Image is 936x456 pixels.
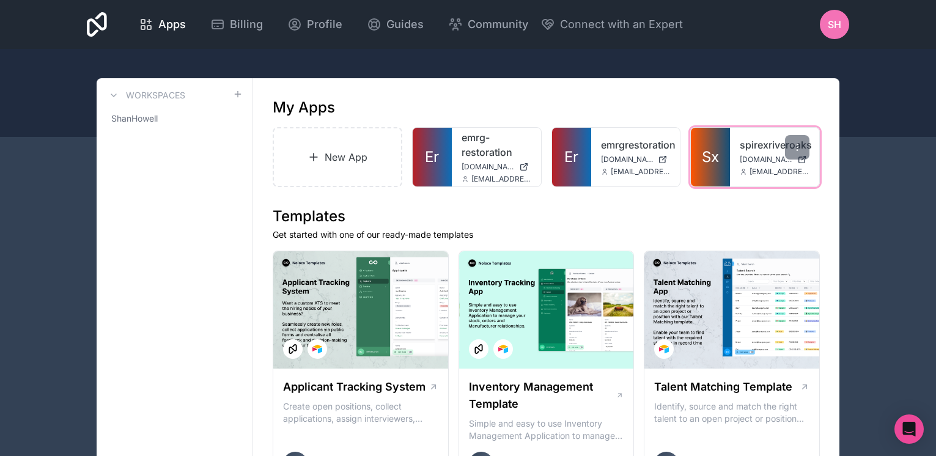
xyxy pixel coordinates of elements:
a: ShanHowell [106,108,243,130]
a: [DOMAIN_NAME] [462,162,531,172]
a: Billing [201,11,273,38]
span: Sx [702,147,719,167]
div: Open Intercom Messenger [894,414,924,444]
span: [EMAIL_ADDRESS][DOMAIN_NAME] [611,167,671,177]
span: Apps [158,16,186,33]
span: Profile [307,16,342,33]
h1: Applicant Tracking System [283,378,426,395]
span: [DOMAIN_NAME] [740,155,792,164]
span: [EMAIL_ADDRESS][DOMAIN_NAME] [750,167,809,177]
p: Get started with one of our ready-made templates [273,229,820,241]
a: Sx [691,128,730,186]
h1: Templates [273,207,820,226]
a: Profile [278,11,352,38]
a: emrg-restoration [462,130,531,160]
span: Guides [386,16,424,33]
h1: Inventory Management Template [469,378,616,413]
p: Simple and easy to use Inventory Management Application to manage your stock, orders and Manufact... [469,417,624,442]
span: [DOMAIN_NAME] [601,155,654,164]
img: Airtable Logo [498,344,508,354]
a: spirexriveroaks [740,138,809,152]
span: Er [564,147,578,167]
p: Identify, source and match the right talent to an open project or position with our Talent Matchi... [654,400,809,425]
a: Apps [129,11,196,38]
span: Er [425,147,439,167]
span: Billing [230,16,263,33]
a: Guides [357,11,433,38]
a: [DOMAIN_NAME] [601,155,671,164]
img: Airtable Logo [312,344,322,354]
a: emrgrestoration [601,138,671,152]
span: Connect with an Expert [560,16,683,33]
a: [DOMAIN_NAME] [740,155,809,164]
a: Community [438,11,538,38]
span: SH [828,17,841,32]
a: Workspaces [106,88,185,103]
button: Connect with an Expert [540,16,683,33]
a: New App [273,127,402,187]
span: [DOMAIN_NAME] [462,162,514,172]
a: Er [413,128,452,186]
h1: Talent Matching Template [654,378,792,395]
h3: Workspaces [126,89,185,101]
span: [EMAIL_ADDRESS][DOMAIN_NAME] [471,174,531,184]
img: Airtable Logo [659,344,669,354]
span: ShanHowell [111,112,158,125]
p: Create open positions, collect applications, assign interviewers, centralise candidate feedback a... [283,400,438,425]
a: Er [552,128,591,186]
h1: My Apps [273,98,335,117]
span: Community [468,16,528,33]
